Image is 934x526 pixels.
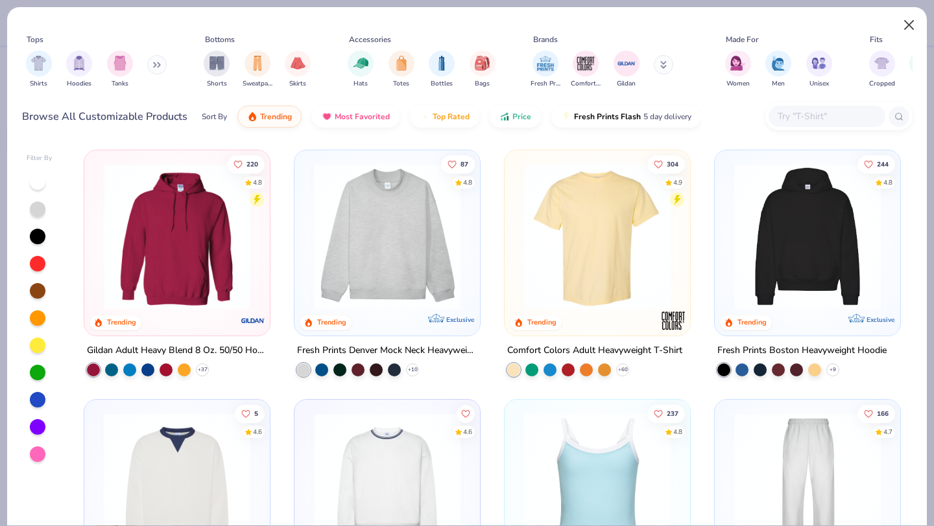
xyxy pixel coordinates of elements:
[243,51,272,89] div: filter for Sweatpants
[571,51,601,89] button: filter button
[97,163,257,310] img: 01756b78-01f6-4cc6-8d8a-3c30c1a0c8ac
[205,34,235,45] div: Bottoms
[507,343,682,359] div: Comfort Colors Adult Heavyweight T-Shirt
[533,34,558,45] div: Brands
[457,404,475,422] button: Like
[202,111,227,122] div: Sort By
[207,79,227,89] span: Shorts
[870,34,883,45] div: Fits
[874,56,889,71] img: Cropped Image
[243,79,272,89] span: Sweatpants
[67,79,91,89] span: Hoodies
[806,51,832,89] button: filter button
[348,51,374,89] div: filter for Hats
[349,34,391,45] div: Accessories
[107,51,133,89] div: filter for Tanks
[647,404,685,422] button: Like
[435,56,449,71] img: Bottles Image
[772,79,785,89] span: Men
[463,177,472,187] div: 4.8
[389,51,414,89] button: filter button
[389,51,414,89] div: filter for Totes
[614,51,640,89] button: filter button
[470,51,496,89] button: filter button
[857,404,895,422] button: Like
[866,315,894,324] span: Exclusive
[112,79,128,89] span: Tanks
[726,79,750,89] span: Women
[776,109,876,124] input: Try "T-Shirt"
[574,111,641,122] span: Fresh Prints Flash
[26,51,52,89] button: filter button
[667,161,678,167] span: 304
[260,111,292,122] span: Trending
[617,366,627,374] span: + 60
[467,163,627,310] img: a90f7c54-8796-4cb2-9d6e-4e9644cfe0fe
[433,111,470,122] span: Top Rated
[673,427,682,437] div: 4.8
[730,56,745,71] img: Women Image
[446,315,474,324] span: Exclusive
[22,109,187,124] div: Browse All Customizable Products
[726,34,758,45] div: Made For
[725,51,751,89] button: filter button
[26,51,52,89] div: filter for Shirts
[254,427,263,437] div: 4.6
[897,13,922,38] button: Close
[869,79,895,89] span: Cropped
[536,54,555,73] img: Fresh Prints Image
[857,155,895,173] button: Like
[394,56,409,71] img: Totes Image
[660,308,686,334] img: Comfort Colors logo
[247,111,257,122] img: trending.gif
[512,111,531,122] span: Price
[869,51,895,89] button: filter button
[717,343,887,359] div: Fresh Prints Boston Heavyweight Hoodie
[297,343,477,359] div: Fresh Prints Denver Mock Neck Heavyweight Sweatshirt
[198,366,208,374] span: + 37
[877,161,889,167] span: 244
[408,366,418,374] span: + 10
[291,56,305,71] img: Skirts Image
[254,177,263,187] div: 4.8
[210,56,224,71] img: Shorts Image
[27,34,43,45] div: Tops
[531,51,560,89] button: filter button
[431,79,453,89] span: Bottles
[725,51,751,89] div: filter for Women
[285,51,311,89] button: filter button
[353,79,368,89] span: Hats
[470,51,496,89] div: filter for Bags
[66,51,92,89] div: filter for Hoodies
[228,155,265,173] button: Like
[250,56,265,71] img: Sweatpants Image
[614,51,640,89] div: filter for Gildan
[571,79,601,89] span: Comfort Colors
[531,79,560,89] span: Fresh Prints
[30,79,47,89] span: Shirts
[561,111,571,122] img: flash.gif
[475,79,490,89] span: Bags
[255,410,259,417] span: 5
[441,155,475,173] button: Like
[617,54,636,73] img: Gildan Image
[243,51,272,89] button: filter button
[811,56,826,71] img: Unisex Image
[322,111,332,122] img: most_fav.gif
[571,51,601,89] div: filter for Comfort Colors
[66,51,92,89] button: filter button
[830,366,836,374] span: + 9
[647,155,685,173] button: Like
[113,56,127,71] img: Tanks Image
[765,51,791,89] div: filter for Men
[518,163,677,310] img: 029b8af0-80e6-406f-9fdc-fdf898547912
[475,56,489,71] img: Bags Image
[87,343,267,359] div: Gildan Adult Heavy Blend 8 Oz. 50/50 Hooded Sweatshirt
[617,79,636,89] span: Gildan
[204,51,230,89] div: filter for Shorts
[771,56,785,71] img: Men Image
[673,177,682,187] div: 4.9
[420,111,430,122] img: TopRated.gif
[348,51,374,89] button: filter button
[809,79,829,89] span: Unisex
